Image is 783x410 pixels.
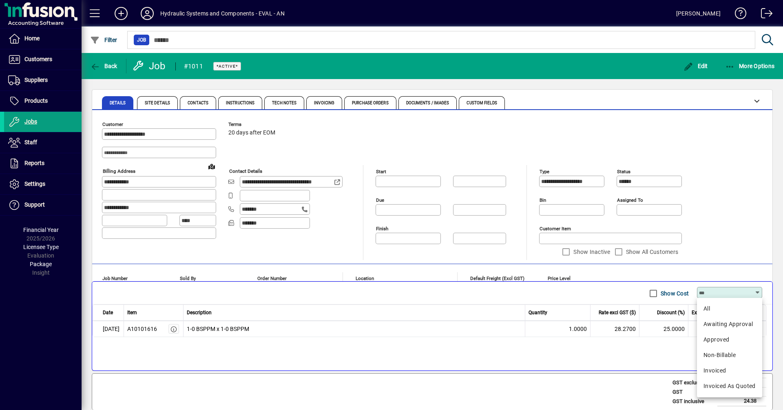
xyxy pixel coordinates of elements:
span: Reports [24,160,44,166]
span: Licensee Type [23,244,59,250]
span: Discount (%) [657,309,685,316]
span: Terms [228,122,277,127]
button: Edit [681,59,710,73]
a: Reports [4,153,82,174]
mat-label: Status [617,169,630,174]
span: Home [24,35,40,42]
td: [DATE] [92,321,124,337]
mat-option: Invoiced As Quoted [697,379,762,394]
span: More Options [725,63,775,69]
a: Products [4,91,82,111]
mat-label: Customer Item [540,226,571,231]
span: Edit [683,63,708,69]
app-page-header-button: Back [82,59,126,73]
span: Quantity [529,309,547,316]
td: 21.20 [688,321,738,337]
td: 1-0 BSPPM x 1-0 BSPPM [184,321,526,337]
mat-label: Order number [257,276,287,281]
span: Job [137,36,146,44]
mat-label: Start [376,169,386,174]
div: Invoiced [703,366,756,375]
mat-label: Price Level [548,276,571,281]
span: Purchase Orders [352,101,389,105]
div: Approved [703,335,756,344]
mat-option: Awaiting Approval [697,317,762,332]
div: Non-Billable [703,351,756,359]
td: GST exclusive [668,378,717,388]
button: More Options [723,59,777,73]
div: Awaiting Approval [703,320,756,328]
span: Instructions [226,101,254,105]
span: Staff [24,139,37,145]
span: Contacts [188,101,208,105]
button: Filter [88,33,119,47]
td: 24.38 [717,397,766,406]
mat-option: Non-Billable [697,348,762,363]
span: Filter [90,37,117,43]
a: Support [4,195,82,215]
span: Invoicing [314,101,334,105]
span: Suppliers [24,77,48,83]
mat-label: Sold by [180,276,196,281]
a: Suppliers [4,70,82,90]
a: Settings [4,174,82,194]
mat-label: Location [356,276,374,281]
button: Profile [134,6,160,21]
span: Custom Fields [467,101,497,105]
span: Extend excl GST ($) [692,309,734,316]
span: Support [24,201,45,208]
td: 28.2700 [591,321,639,337]
a: View on map [205,160,218,173]
span: Tech Notes [272,101,296,105]
mat-label: Type [540,169,549,174]
td: 25.0000 [639,321,688,337]
span: Customers [24,56,52,62]
div: Invoiced As Quoted [703,382,756,390]
mat-label: Customer [102,121,123,127]
button: Add [108,6,134,21]
mat-option: Approved [697,332,762,348]
span: Date [103,309,113,316]
button: Back [88,59,119,73]
mat-option: Invoiced [697,363,762,379]
mat-label: Job number [102,276,128,281]
span: Products [24,97,48,104]
a: Staff [4,132,82,153]
span: Details [110,101,126,105]
span: Package [30,261,52,267]
div: Job [133,60,167,73]
a: Customers [4,49,82,70]
div: A10101616 [127,325,157,333]
div: Hydraulic Systems and Components - EVAL - AN [160,7,285,20]
td: GST inclusive [668,397,717,406]
mat-label: Bin [540,197,546,203]
label: Show Cost [659,289,689,298]
span: Site Details [145,101,170,105]
div: [PERSON_NAME] [676,7,721,20]
span: All [703,304,756,313]
span: Settings [24,181,45,187]
span: Rate excl GST ($) [599,309,636,316]
span: Description [187,309,212,316]
span: Jobs [24,118,37,125]
mat-label: Finish [376,226,388,231]
span: Documents / Images [406,101,449,105]
div: #1011 [184,60,203,73]
span: Back [90,63,117,69]
a: Logout [755,2,773,28]
mat-label: Assigned to [617,197,643,203]
span: Financial Year [23,227,59,233]
a: Home [4,29,82,49]
mat-label: Due [376,197,384,203]
a: Knowledge Base [729,2,747,28]
span: 1.0000 [569,325,587,333]
span: Item [127,309,137,316]
td: GST [668,387,717,397]
span: 20 days after EOM [228,130,275,136]
mat-label: Default Freight (excl GST) [470,276,524,281]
